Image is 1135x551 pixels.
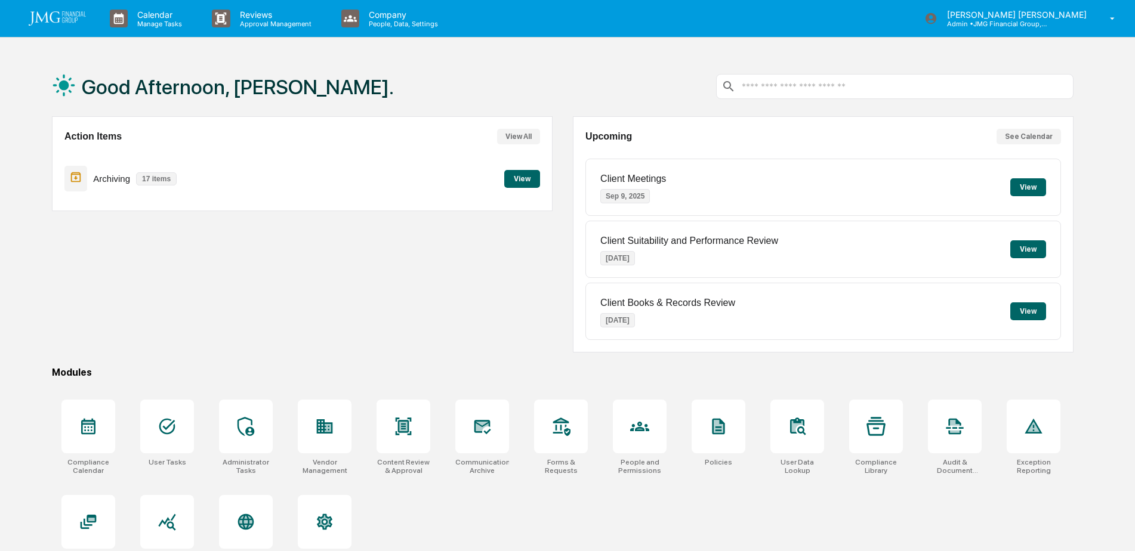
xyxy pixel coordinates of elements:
[600,189,650,203] p: Sep 9, 2025
[600,236,778,246] p: Client Suitability and Performance Review
[504,172,540,184] a: View
[128,20,188,28] p: Manage Tasks
[928,458,982,475] div: Audit & Document Logs
[600,251,635,265] p: [DATE]
[1097,512,1129,544] iframe: Open customer support
[230,10,317,20] p: Reviews
[1010,178,1046,196] button: View
[849,458,903,475] div: Compliance Library
[497,129,540,144] button: View All
[298,458,351,475] div: Vendor Management
[504,170,540,188] button: View
[149,458,186,466] div: User Tasks
[93,174,130,184] p: Archiving
[455,458,509,475] div: Communications Archive
[600,298,735,308] p: Client Books & Records Review
[705,458,732,466] div: Policies
[61,458,115,475] div: Compliance Calendar
[359,20,444,28] p: People, Data, Settings
[29,11,86,26] img: logo
[937,10,1093,20] p: [PERSON_NAME] [PERSON_NAME]
[600,313,635,327] p: [DATE]
[377,458,430,475] div: Content Review & Approval
[64,131,122,142] h2: Action Items
[1010,302,1046,320] button: View
[128,10,188,20] p: Calendar
[997,129,1061,144] button: See Calendar
[359,10,444,20] p: Company
[219,458,273,475] div: Administrator Tasks
[613,458,667,475] div: People and Permissions
[136,172,177,185] p: 17 items
[230,20,317,28] p: Approval Management
[937,20,1048,28] p: Admin • JMG Financial Group, Ltd.
[1010,240,1046,258] button: View
[52,367,1074,378] div: Modules
[600,174,666,184] p: Client Meetings
[585,131,632,142] h2: Upcoming
[1007,458,1060,475] div: Exception Reporting
[534,458,588,475] div: Forms & Requests
[770,458,824,475] div: User Data Lookup
[82,75,394,99] h1: Good Afternoon, [PERSON_NAME].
